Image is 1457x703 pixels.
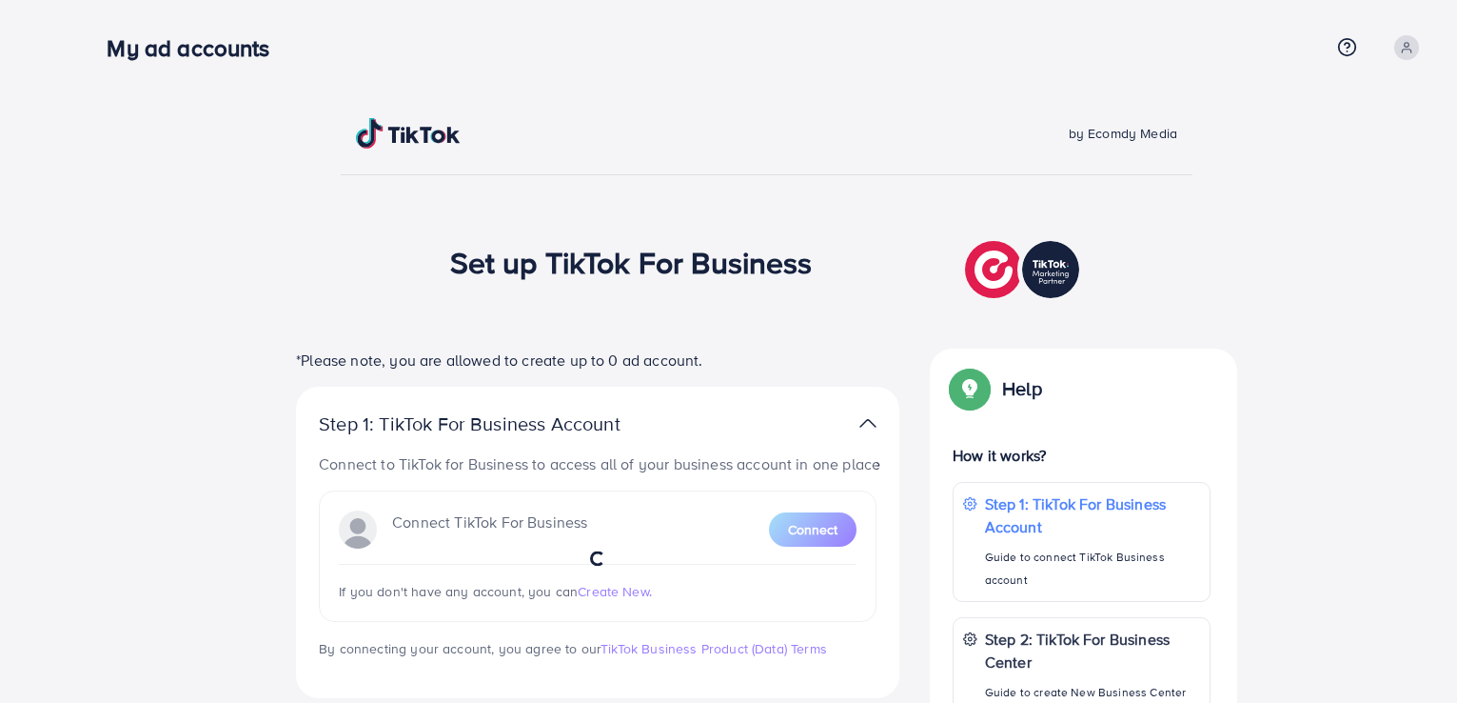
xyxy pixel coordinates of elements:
p: *Please note, you are allowed to create up to 0 ad account. [296,349,899,372]
span: by Ecomdy Media [1069,124,1177,143]
p: Step 1: TikTok For Business Account [985,492,1200,538]
h1: Set up TikTok For Business [450,244,813,280]
p: How it works? [953,444,1211,467]
p: Help [1002,377,1042,400]
img: Popup guide [953,372,987,406]
p: Step 1: TikTok For Business Account [319,412,680,435]
p: Step 2: TikTok For Business Center [985,628,1200,673]
p: Guide to connect TikTok Business account [985,546,1200,592]
img: TikTok partner [965,236,1084,303]
img: TikTok [356,118,461,149]
h3: My ad accounts [107,34,285,62]
img: TikTok partner [859,410,876,437]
